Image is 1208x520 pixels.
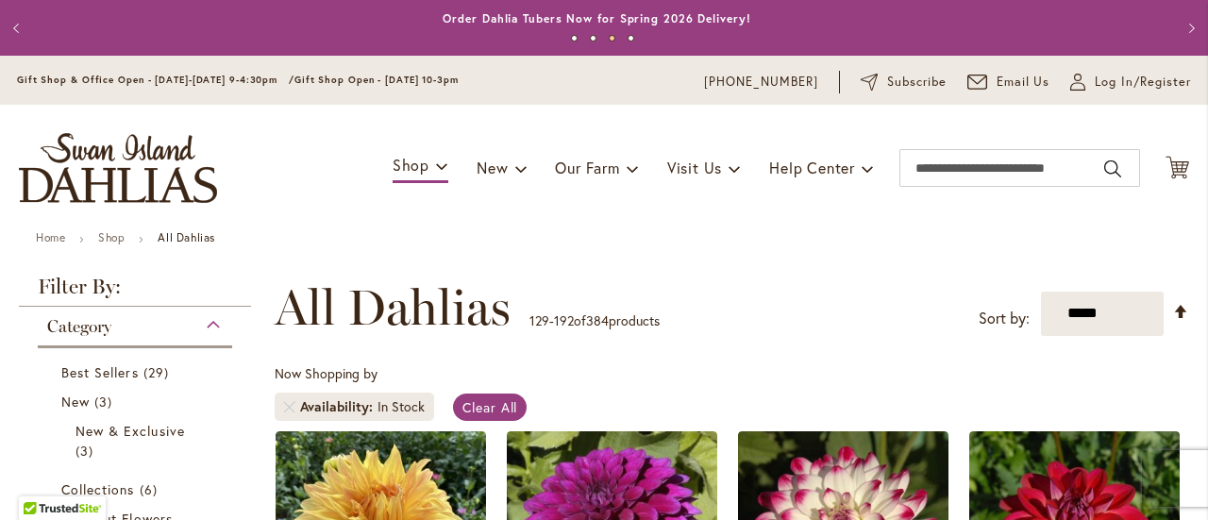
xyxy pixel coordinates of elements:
span: Gift Shop Open - [DATE] 10-3pm [294,74,459,86]
label: Sort by: [979,301,1030,336]
span: 3 [94,392,117,411]
a: Remove Availability In Stock [284,401,295,412]
a: Email Us [967,73,1050,92]
span: 129 [529,311,549,329]
span: Gift Shop & Office Open - [DATE]-[DATE] 9-4:30pm / [17,74,294,86]
span: Our Farm [555,158,619,177]
a: store logo [19,133,217,203]
span: 6 [140,479,162,499]
a: Shop [98,230,125,244]
span: New [477,158,508,177]
a: Order Dahlia Tubers Now for Spring 2026 Delivery! [443,11,750,25]
a: Log In/Register [1070,73,1191,92]
a: New &amp; Exclusive [75,421,199,461]
span: All Dahlias [275,279,511,336]
a: Home [36,230,65,244]
strong: Filter By: [19,277,251,307]
a: New [61,392,213,411]
a: [PHONE_NUMBER] [704,73,818,92]
iframe: Launch Accessibility Center [14,453,67,506]
button: 3 of 4 [609,35,615,42]
strong: All Dahlias [158,230,215,244]
a: Subscribe [861,73,947,92]
span: Help Center [769,158,855,177]
span: Category [47,316,111,337]
span: 384 [586,311,609,329]
a: Best Sellers [61,362,213,382]
span: Now Shopping by [275,364,377,382]
span: New & Exclusive [75,422,185,440]
span: Shop [393,155,429,175]
button: 4 of 4 [628,35,634,42]
p: - of products [529,306,660,336]
a: Collections [61,479,213,499]
button: 1 of 4 [571,35,578,42]
span: 29 [143,362,174,382]
span: Availability [300,397,377,416]
span: New [61,393,90,411]
button: Next [1170,9,1208,47]
span: Subscribe [887,73,947,92]
button: 2 of 4 [590,35,596,42]
span: 3 [75,441,98,461]
span: Clear All [462,398,518,416]
span: 192 [554,311,574,329]
span: Log In/Register [1095,73,1191,92]
span: Visit Us [667,158,722,177]
a: Clear All [453,394,528,421]
span: Best Sellers [61,363,139,381]
div: In Stock [377,397,425,416]
span: Email Us [997,73,1050,92]
span: Collections [61,480,135,498]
